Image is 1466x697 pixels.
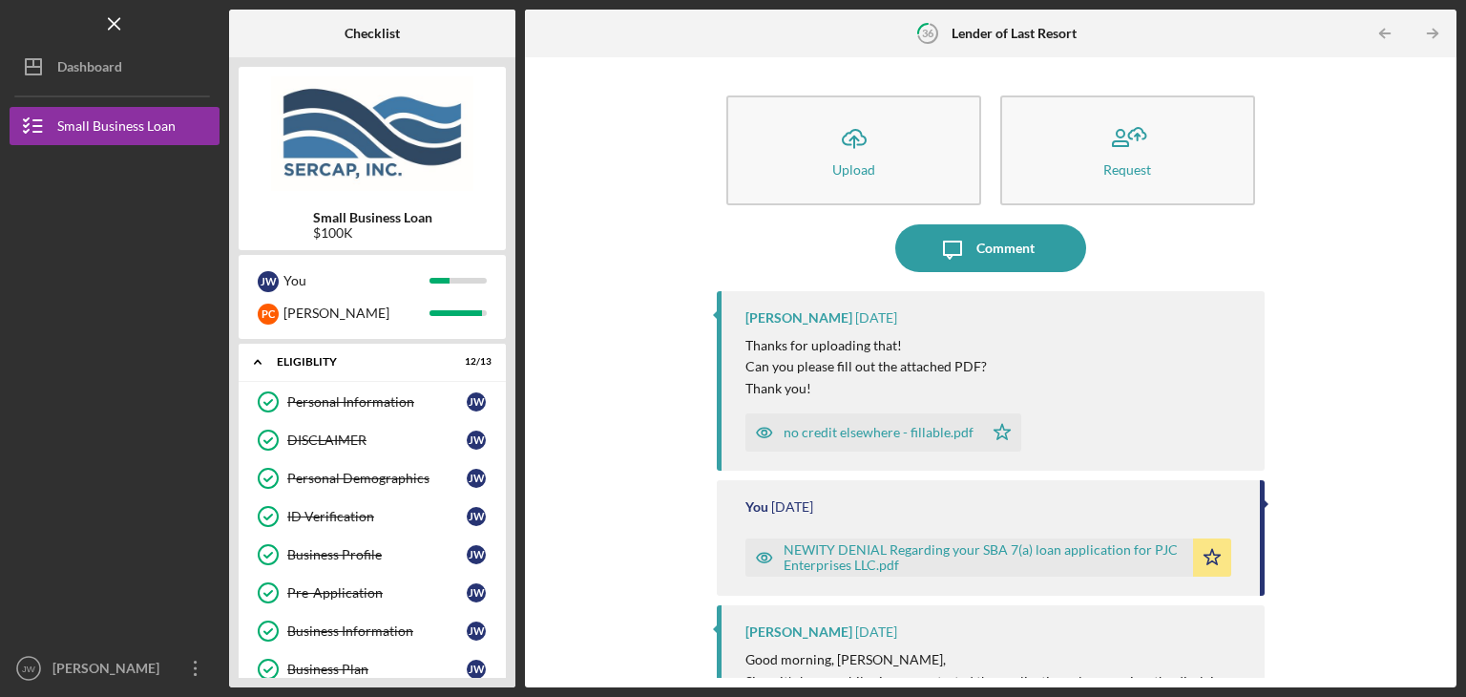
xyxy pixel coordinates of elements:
div: Business Information [287,623,467,639]
div: You [745,499,768,515]
div: J W [467,431,486,450]
time: 2025-07-07 18:06 [771,499,813,515]
button: JW[PERSON_NAME] [10,649,220,687]
div: [PERSON_NAME] [745,624,852,640]
p: Thank you! [745,378,987,399]
p: Good morning, [PERSON_NAME], [745,649,1246,670]
div: $100K [313,225,432,241]
div: J W [467,392,486,412]
time: 2025-07-08 15:57 [855,310,897,326]
tspan: 36 [922,27,934,39]
div: [PERSON_NAME] [745,310,852,326]
text: JW [22,664,36,674]
div: J W [467,622,486,641]
div: You [283,264,429,297]
div: [PERSON_NAME] [283,297,429,329]
p: Thanks for uploading that! [745,335,987,356]
div: P C [258,304,279,325]
div: Request [1103,162,1151,177]
a: Business ProfileJW [248,536,496,574]
div: Personal Information [287,394,467,410]
button: no credit elsewhere - fillable.pdf [745,413,1021,452]
div: [PERSON_NAME] [48,649,172,692]
div: J W [467,507,486,526]
a: Personal InformationJW [248,383,496,421]
button: Small Business Loan [10,107,220,145]
a: Pre-ApplicationJW [248,574,496,612]
div: J W [258,271,279,292]
div: Pre-Application [287,585,467,601]
a: Personal DemographicsJW [248,459,496,497]
div: Upload [832,162,875,177]
div: Eligiblity [277,356,444,368]
p: Can you please fill out the attached PDF? [745,356,987,377]
button: Dashboard [10,48,220,86]
b: Lender of Last Resort [952,26,1077,41]
div: Dashboard [57,48,122,91]
div: NEWITY DENIAL Regarding your SBA 7(a) loan application for PJC Enterprises LLC.pdf [784,542,1183,573]
button: Comment [895,224,1086,272]
div: J W [467,660,486,679]
div: ID Verification [287,509,467,524]
div: J W [467,583,486,602]
div: Comment [976,224,1035,272]
b: Checklist [345,26,400,41]
div: J W [467,545,486,564]
div: J W [467,469,486,488]
time: 2025-05-21 12:50 [855,624,897,640]
a: DISCLAIMERJW [248,421,496,459]
a: ID VerificationJW [248,497,496,536]
b: Small Business Loan [313,210,432,225]
button: NEWITY DENIAL Regarding your SBA 7(a) loan application for PJC Enterprises LLC.pdf [745,539,1231,577]
div: DISCLAIMER [287,433,467,448]
img: Product logo [239,76,506,191]
div: no credit elsewhere - fillable.pdf [784,425,974,440]
a: Business InformationJW [248,612,496,650]
div: Personal Demographics [287,471,467,486]
div: 12 / 13 [457,356,492,368]
button: Request [1000,95,1255,205]
div: Business Profile [287,547,467,562]
div: Business Plan [287,662,467,677]
a: Business PlanJW [248,650,496,688]
div: Small Business Loan [57,107,176,150]
button: Upload [726,95,981,205]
